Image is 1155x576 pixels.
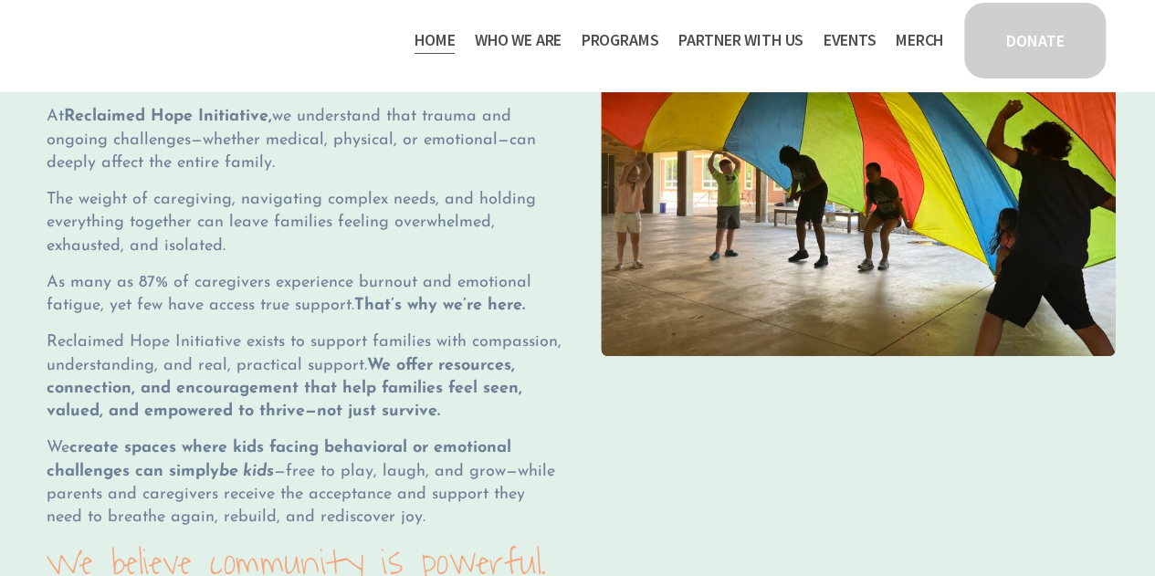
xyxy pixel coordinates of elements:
[7,109,1148,125] div: Options
[47,274,537,314] span: As many as 87% of caregivers experience burnout and emotional fatigue, yet few have access true s...
[7,92,1148,109] div: Delete
[475,27,562,54] span: Who We Are
[896,26,943,55] a: Merch
[47,108,541,172] span: At we understand that trauma and ongoing challenges—whether medical, physical, or emotional—can d...
[7,43,1148,59] div: Sort A > Z
[219,463,274,480] em: be kids
[678,27,803,54] span: Partner With Us
[354,297,525,314] strong: That’s why we’re here.
[582,26,659,55] a: folder dropdown
[7,59,1148,76] div: Sort New > Old
[582,27,659,54] span: Programs
[678,26,803,55] a: folder dropdown
[47,333,567,420] span: Reclaimed Hope Initiative exists to support families with compassion, understanding, and real, pr...
[47,439,561,526] span: We —free to play, laugh, and grow—while parents and caregivers receive the acceptance and support...
[7,125,1148,141] div: Sign out
[47,439,517,479] strong: create spaces where kids facing behavioral or emotional challenges can simply
[47,191,541,255] span: The weight of caregiving, navigating complex needs, and holding everything together can leave fam...
[475,26,562,55] a: folder dropdown
[823,26,876,55] a: Events
[415,26,455,55] a: Home
[7,24,169,43] input: Search outlines
[47,357,528,421] strong: We offer resources, connection, and encouragement that help families feel seen, valued, and empow...
[7,76,1148,92] div: Move To ...
[64,108,272,125] strong: Reclaimed Hope Initiative,
[7,7,382,24] div: Home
